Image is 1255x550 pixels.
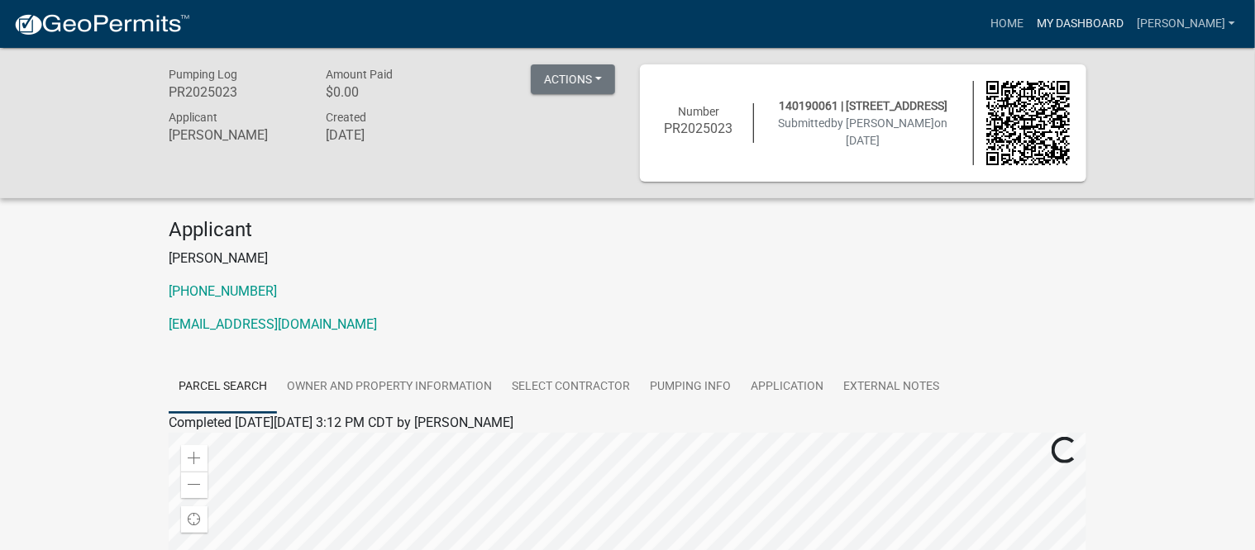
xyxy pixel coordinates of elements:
[833,361,949,414] a: External Notes
[678,105,719,118] span: Number
[169,361,277,414] a: Parcel search
[986,81,1071,165] img: QR code
[169,84,301,100] h6: PR2025023
[326,84,458,100] h6: $0.00
[832,116,935,130] span: by [PERSON_NAME]
[1130,8,1242,40] a: [PERSON_NAME]
[502,361,640,414] a: Select contractor
[640,361,741,414] a: Pumping Info
[169,68,237,81] span: Pumping Log
[326,111,366,124] span: Created
[169,316,377,332] a: [EMAIL_ADDRESS][DOMAIN_NAME]
[984,8,1030,40] a: Home
[326,127,458,143] h6: [DATE]
[779,116,948,147] span: Submitted on [DATE]
[277,361,502,414] a: Owner and Property Information
[169,218,1086,242] h4: Applicant
[181,472,208,498] div: Zoom out
[169,415,513,430] span: Completed [DATE][DATE] 3:12 PM CDT by [PERSON_NAME]
[741,361,833,414] a: Application
[181,445,208,472] div: Zoom in
[169,249,1086,268] p: [PERSON_NAME]
[326,68,393,81] span: Amount Paid
[169,283,277,299] a: [PHONE_NUMBER]
[779,99,947,112] span: 140190061 | [STREET_ADDRESS]
[656,121,741,136] h6: PR2025023
[169,111,217,124] span: Applicant
[1030,8,1130,40] a: My Dashboard
[531,64,615,94] button: Actions
[181,506,208,533] div: Find my location
[169,127,301,143] h6: [PERSON_NAME]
